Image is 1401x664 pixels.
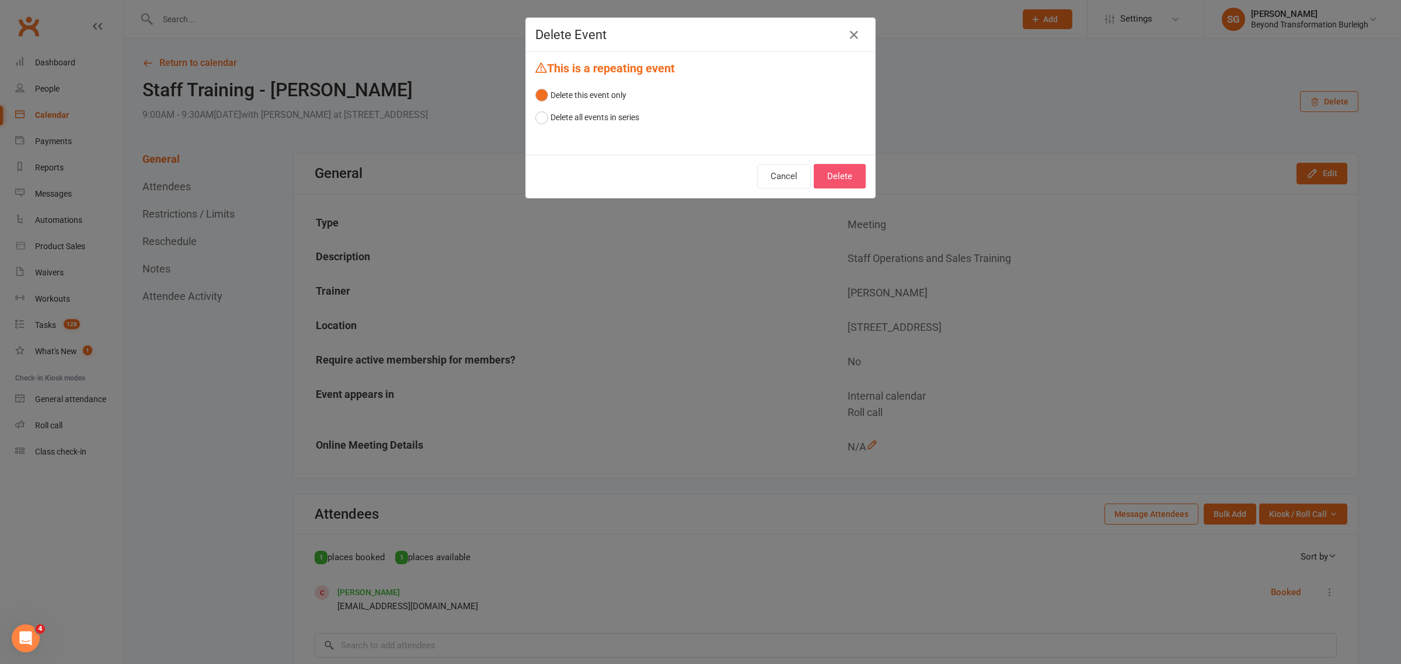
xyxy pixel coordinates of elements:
button: Cancel [757,164,811,188]
button: Delete this event only [535,84,626,106]
iframe: Intercom live chat [12,624,40,652]
button: Delete [814,164,866,188]
button: Close [845,26,863,44]
h4: This is a repeating event [535,61,866,75]
span: 4 [36,624,45,634]
button: Delete all events in series [535,106,639,128]
h4: Delete Event [535,27,866,42]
